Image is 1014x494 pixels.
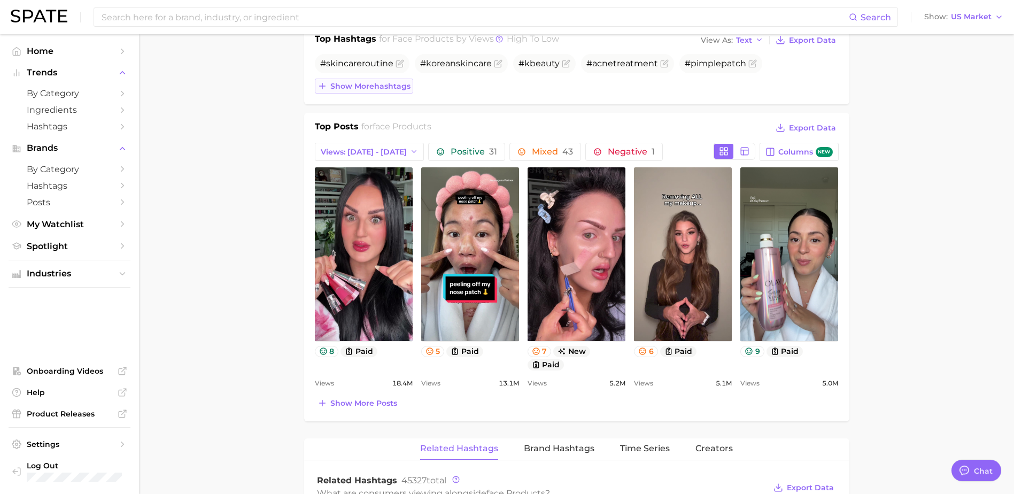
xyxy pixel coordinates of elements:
h2: for by Views [379,33,559,48]
span: 31 [489,146,497,157]
span: Show more hashtags [330,82,411,91]
span: Export Data [789,124,836,133]
span: Views [528,377,547,390]
span: Columns [778,147,832,157]
button: ShowUS Market [922,10,1006,24]
button: View AsText [698,33,767,47]
span: Related Hashtags [317,475,397,485]
span: by Category [27,88,112,98]
input: Search here for a brand, industry, or ingredient [100,8,849,26]
button: paid [446,346,483,357]
button: 7 [528,346,552,357]
a: Log out. Currently logged in with e-mail jennica_castelar@ap.tataharper.com. [9,458,130,485]
a: Product Releases [9,406,130,422]
span: Show more posts [330,399,397,408]
button: 9 [740,346,764,357]
span: new [816,147,833,157]
button: Show more posts [315,396,400,411]
span: high to low [507,34,559,44]
span: Ingredients [27,105,112,115]
span: Export Data [789,36,836,45]
a: Help [9,384,130,400]
span: Home [27,46,112,56]
span: 5.1m [716,377,732,390]
button: Flag as miscategorized or irrelevant [660,59,669,68]
span: View As [701,37,733,43]
span: 13.1m [499,377,519,390]
span: 45327 [401,475,427,485]
a: by Category [9,85,130,102]
span: 5.2m [609,377,625,390]
span: Posts [27,197,112,207]
span: Negative [608,148,655,156]
button: Views: [DATE] - [DATE] [315,143,424,161]
span: #kbeauty [518,58,560,68]
a: Settings [9,436,130,452]
a: Hashtags [9,177,130,194]
a: Home [9,43,130,59]
span: #koreanskincare [420,58,492,68]
span: Views [315,377,334,390]
img: SPATE [11,10,67,22]
span: Onboarding Videos [27,366,112,376]
button: 6 [634,346,658,357]
button: Brands [9,140,130,156]
h1: Top Hashtags [315,33,376,48]
a: Ingredients [9,102,130,118]
span: Industries [27,269,112,279]
a: Onboarding Videos [9,363,130,379]
button: Export Data [773,120,838,135]
span: Export Data [787,483,834,492]
span: by Category [27,164,112,174]
button: paid [528,359,564,371]
span: Log Out [27,461,163,470]
a: Hashtags [9,118,130,135]
span: Trends [27,68,112,78]
span: Text [736,37,752,43]
span: face products [373,121,431,132]
button: Show morehashtags [315,79,413,94]
span: new [553,346,590,357]
a: by Category [9,161,130,177]
span: Views: [DATE] - [DATE] [321,148,407,157]
button: Flag as miscategorized or irrelevant [396,59,404,68]
button: Export Data [773,33,838,48]
span: Views [634,377,653,390]
span: Positive [451,148,497,156]
span: Product Releases [27,409,112,419]
span: Time Series [620,444,670,453]
span: 18.4m [392,377,413,390]
button: paid [660,346,697,357]
span: #skincareroutine [320,58,393,68]
span: Hashtags [27,121,112,132]
span: Spotlight [27,241,112,251]
span: Search [861,12,891,22]
h1: Top Posts [315,120,359,136]
span: face products [392,34,454,44]
button: paid [340,346,377,357]
span: Mixed [532,148,573,156]
button: paid [767,346,803,357]
span: US Market [951,14,992,20]
span: Views [421,377,440,390]
span: Views [740,377,760,390]
span: My Watchlist [27,219,112,229]
span: Show [924,14,948,20]
span: 1 [652,146,655,157]
span: 5.0m [822,377,838,390]
button: Trends [9,65,130,81]
span: Settings [27,439,112,449]
span: 43 [562,146,573,157]
button: Flag as miscategorized or irrelevant [494,59,502,68]
span: Help [27,388,112,397]
span: #pimplepatch [685,58,746,68]
button: Flag as miscategorized or irrelevant [748,59,757,68]
span: Brand Hashtags [524,444,594,453]
span: Brands [27,143,112,153]
button: Columnsnew [760,143,838,161]
span: Creators [695,444,733,453]
button: Industries [9,266,130,282]
button: Flag as miscategorized or irrelevant [562,59,570,68]
span: total [401,475,446,485]
a: Spotlight [9,238,130,254]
